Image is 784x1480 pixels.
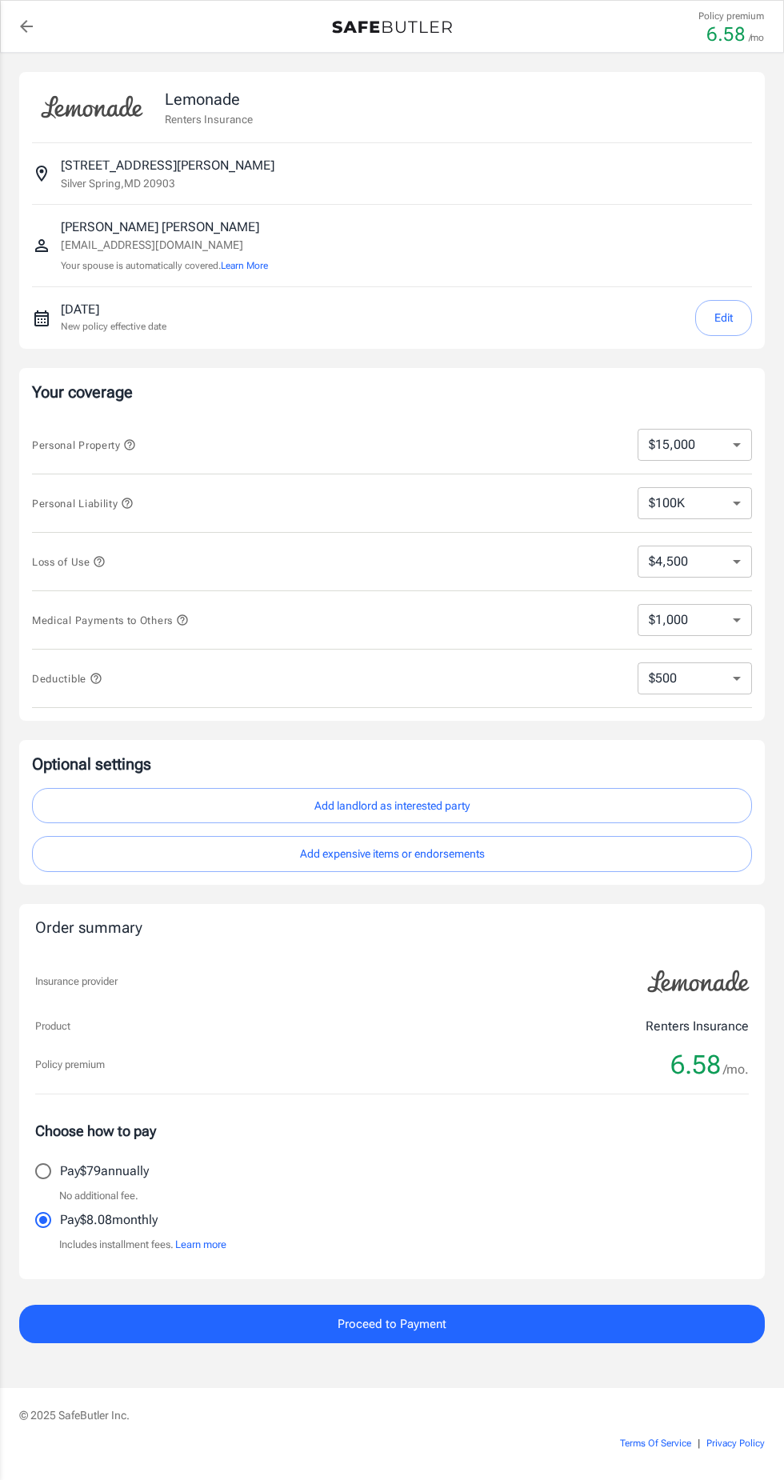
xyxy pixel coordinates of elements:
[32,85,152,130] img: Lemonade
[32,788,752,824] button: Add landlord as interested party
[32,164,51,183] svg: Insured address
[32,439,136,451] span: Personal Property
[35,1120,749,1142] p: Choose how to pay
[10,10,42,42] a: back to quotes
[723,1058,749,1081] span: /mo.
[32,836,752,872] button: Add expensive items or endorsements
[221,258,268,273] button: Learn More
[638,959,758,1004] img: Lemonade
[165,87,253,111] p: Lemonade
[32,494,134,513] button: Personal Liability
[32,556,106,568] span: Loss of Use
[698,1438,700,1449] span: |
[670,1049,721,1081] span: 6.58
[332,21,452,34] img: Back to quotes
[35,974,118,990] p: Insurance provider
[749,30,764,45] p: /mo
[60,1210,158,1230] p: Pay $8.08 monthly
[32,498,134,510] span: Personal Liability
[706,25,746,44] p: 6.58
[59,1237,226,1253] p: Includes installment fees.
[165,111,253,127] p: Renters Insurance
[19,1407,765,1423] p: © 2025 SafeButler Inc.
[32,669,102,688] button: Deductible
[32,435,136,454] button: Personal Property
[32,381,752,403] p: Your coverage
[35,1018,70,1034] p: Product
[695,300,752,336] button: Edit
[698,9,764,23] p: Policy premium
[19,1305,765,1343] button: Proceed to Payment
[620,1438,691,1449] a: Terms Of Service
[32,236,51,255] svg: Insured person
[32,552,106,571] button: Loss of Use
[35,917,749,940] div: Order summary
[32,753,752,775] p: Optional settings
[32,614,189,626] span: Medical Payments to Others
[32,309,51,328] svg: New policy start date
[706,1438,765,1449] a: Privacy Policy
[32,673,102,685] span: Deductible
[646,1017,749,1036] p: Renters Insurance
[61,237,268,254] p: [EMAIL_ADDRESS][DOMAIN_NAME]
[61,258,268,274] p: Your spouse is automatically covered.
[61,156,274,175] p: [STREET_ADDRESS][PERSON_NAME]
[35,1057,105,1073] p: Policy premium
[32,610,189,630] button: Medical Payments to Others
[61,319,166,334] p: New policy effective date
[61,300,166,319] p: [DATE]
[61,218,268,237] p: [PERSON_NAME] [PERSON_NAME]
[60,1162,149,1181] p: Pay $79 annually
[59,1188,138,1204] p: No additional fee.
[175,1237,226,1253] button: Learn more
[338,1314,446,1334] span: Proceed to Payment
[61,175,175,191] p: Silver Spring , MD 20903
